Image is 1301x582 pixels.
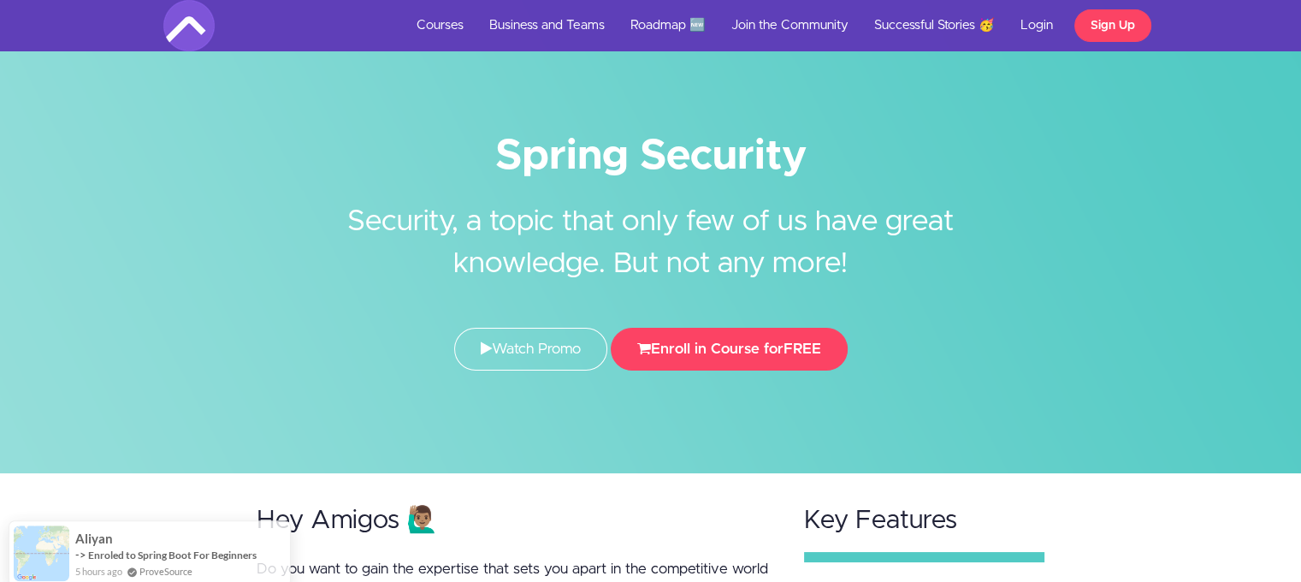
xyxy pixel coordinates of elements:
img: provesource social proof notification image [14,513,69,568]
h1: Spring Security [163,137,1138,175]
span: 5 hours ago [75,551,122,566]
h2: Security, a topic that only few of us have great knowledge. But not any more! [330,175,972,285]
span: FREE [784,341,821,356]
button: Enroll in Course forFREE [611,328,848,371]
span: -> [75,535,86,549]
a: Enroled to Spring Boot For Beginners [88,536,257,549]
a: Sign Up [1074,9,1151,42]
a: Watch Promo [454,328,607,371]
a: ProveSource [139,551,192,566]
h2: Hey Amigos 🙋🏽‍♂️ [257,507,772,535]
h2: Key Features [804,507,1045,535]
span: Aliyan [75,519,113,533]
